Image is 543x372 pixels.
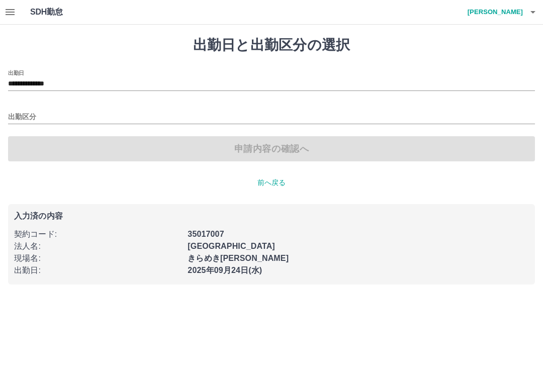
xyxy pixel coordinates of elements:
p: 出勤日 : [14,264,182,276]
b: [GEOGRAPHIC_DATA] [188,242,275,250]
p: 前へ戻る [8,177,535,188]
p: 現場名 : [14,252,182,264]
p: 入力済の内容 [14,212,529,220]
p: 法人名 : [14,240,182,252]
b: 35017007 [188,230,224,238]
p: 契約コード : [14,228,182,240]
b: 2025年09月24日(水) [188,266,262,274]
h1: 出勤日と出勤区分の選択 [8,37,535,54]
b: きらめき[PERSON_NAME] [188,254,289,262]
label: 出勤日 [8,69,24,76]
